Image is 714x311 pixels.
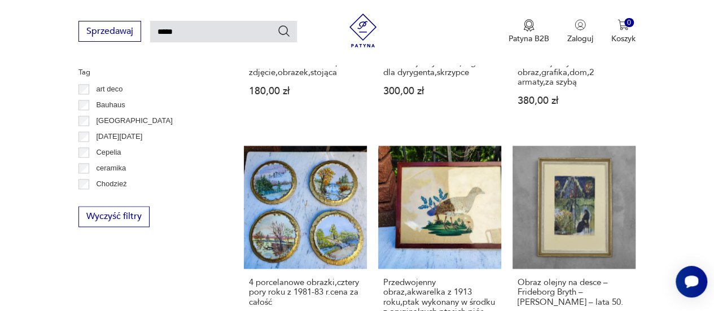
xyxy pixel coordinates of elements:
h3: Przedwojenny obraz,grafika,dom,2 armaty,za szybą [518,58,630,87]
p: ceramika [96,162,126,174]
button: Sprzedawaj [78,21,141,42]
button: Szukaj [277,24,291,38]
a: Sprzedawaj [78,28,141,36]
h3: Obraz olejny na desce – Frideborg Bryth – [PERSON_NAME] – lata 50. [518,278,630,306]
p: [DATE][DATE] [96,130,142,143]
p: Koszyk [611,33,636,44]
a: Ikona medaluPatyna B2B [509,19,549,44]
p: Patyna B2B [509,33,549,44]
h3: Przedwojenny obraz,nagroda dla dyrygenta,skrzypce [383,58,496,77]
p: Bauhaus [96,99,125,111]
img: Patyna - sklep z meblami i dekoracjami vintage [346,14,380,47]
p: Ćmielów [96,194,124,206]
div: 0 [624,18,634,28]
img: Ikonka użytkownika [575,19,586,30]
img: Ikona koszyka [617,19,629,30]
h3: Stara ramka drewniana,na zdjęcie,obrazek,stojąca [249,58,362,77]
button: 0Koszyk [611,19,636,44]
iframe: Smartsupp widget button [676,266,707,297]
p: art deco [96,83,122,95]
p: Tag [78,66,217,78]
p: Chodzież [96,178,126,190]
p: 300,00 zł [383,86,496,96]
p: Cepelia [96,146,121,159]
img: Ikona medalu [523,19,535,32]
h3: 4 porcelanowe obrazki,cztery pory roku z 1981-83 r.cena za całość [249,278,362,306]
button: Wyczyść filtry [78,206,150,227]
p: [GEOGRAPHIC_DATA] [96,115,172,127]
button: Zaloguj [567,19,593,44]
button: Patyna B2B [509,19,549,44]
p: Zaloguj [567,33,593,44]
p: 180,00 zł [249,86,362,96]
p: 380,00 zł [518,96,630,106]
